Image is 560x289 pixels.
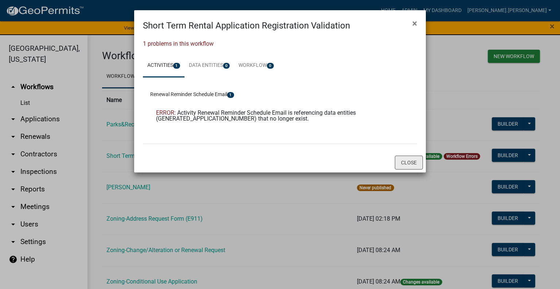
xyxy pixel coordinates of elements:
span: 0 [223,63,230,69]
span: ERROR: [156,109,176,116]
a: Data Entities [184,54,234,77]
button: Renewal Reminder Schedule Email1 [150,91,234,98]
a: Workflow [234,54,278,77]
span: 0 [267,63,274,69]
a: Activities [143,54,184,77]
button: Close [395,156,423,170]
div: Renewal Reminder Schedule Email1 [150,104,410,139]
h4: Short Term Rental Application Registration Validation [143,19,350,32]
button: Close [407,13,423,34]
span: 1 [227,92,234,98]
span: × [412,18,417,28]
span: 1 [173,63,180,69]
span: Activity Renewal Reminder Schedule Email is referencing data entities (GENERATED_APPLICATION_NUMB... [156,109,356,122]
p: 1 problems in this workflow [143,39,417,48]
